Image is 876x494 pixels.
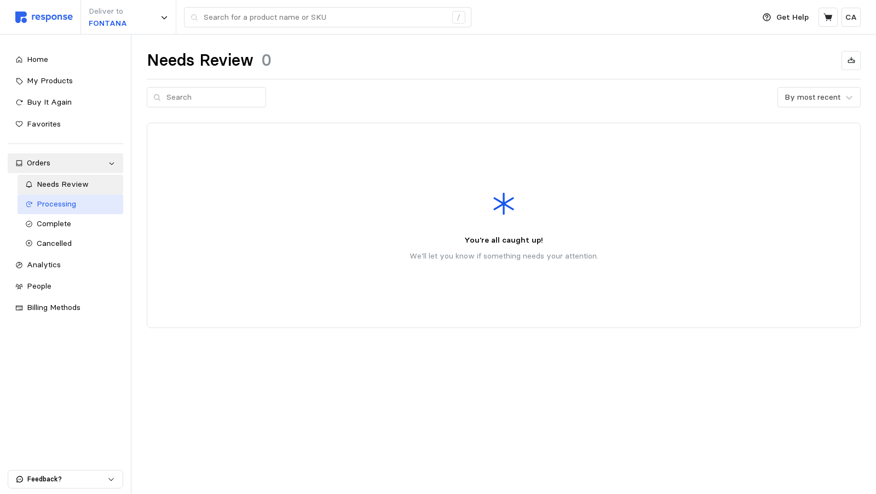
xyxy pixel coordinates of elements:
[166,88,260,107] input: Search
[8,277,123,296] a: People
[785,91,840,103] div: By most recent
[27,97,72,107] span: Buy It Again
[147,50,253,71] h1: Needs Review
[27,54,48,64] span: Home
[452,11,465,24] div: /
[8,153,123,173] a: Orders
[27,281,51,291] span: People
[18,234,124,254] a: Cancelled
[8,114,123,134] a: Favorites
[204,8,446,27] input: Search for a product name or SKU
[756,7,815,28] button: Get Help
[18,175,124,194] a: Needs Review
[261,50,272,71] h1: 0
[37,179,89,189] span: Needs Review
[8,298,123,318] a: Billing Methods
[18,214,124,234] a: Complete
[27,302,80,312] span: Billing Methods
[27,76,73,85] span: My Products
[37,238,72,248] span: Cancelled
[27,157,104,169] div: Orders
[89,18,127,30] p: FONTANA
[8,50,123,70] a: Home
[464,234,543,246] p: You're all caught up!
[8,93,123,112] a: Buy It Again
[8,255,123,275] a: Analytics
[842,8,861,27] button: CA
[27,260,61,269] span: Analytics
[776,12,809,24] p: Get Help
[37,219,71,228] span: Complete
[845,12,857,24] p: CA
[8,71,123,91] a: My Products
[27,474,107,484] p: Feedback?
[27,119,61,129] span: Favorites
[8,470,123,488] button: Feedback?
[410,250,598,262] p: We'll let you know if something needs your attention.
[89,5,127,18] p: Deliver to
[15,12,73,23] img: svg%3e
[37,199,76,209] span: Processing
[18,194,124,214] a: Processing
